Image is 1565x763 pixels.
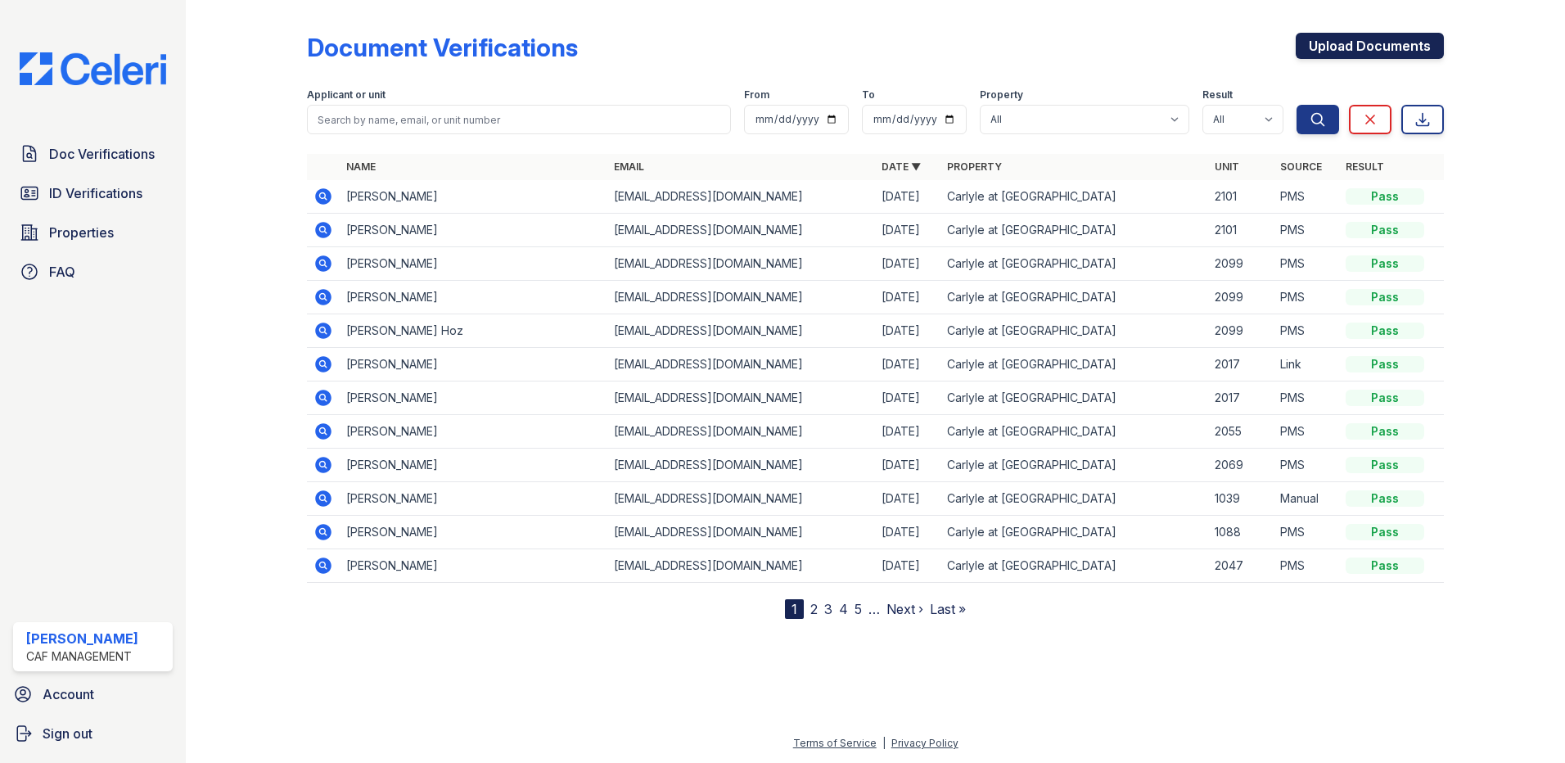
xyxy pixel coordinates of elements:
[940,549,1208,583] td: Carlyle at [GEOGRAPHIC_DATA]
[13,138,173,170] a: Doc Verifications
[940,348,1208,381] td: Carlyle at [GEOGRAPHIC_DATA]
[875,180,940,214] td: [DATE]
[980,88,1023,102] label: Property
[940,214,1208,247] td: Carlyle at [GEOGRAPHIC_DATA]
[1208,281,1274,314] td: 2099
[340,348,607,381] td: [PERSON_NAME]
[1274,549,1339,583] td: PMS
[1208,247,1274,281] td: 2099
[7,52,179,85] img: CE_Logo_Blue-a8612792a0a2168367f1c8372b55b34899dd931a85d93a1a3d3e32e68fde9ad4.png
[940,281,1208,314] td: Carlyle at [GEOGRAPHIC_DATA]
[340,516,607,549] td: [PERSON_NAME]
[875,281,940,314] td: [DATE]
[785,599,804,619] div: 1
[886,601,923,617] a: Next ›
[891,737,958,749] a: Privacy Policy
[49,144,155,164] span: Doc Verifications
[1208,314,1274,348] td: 2099
[340,247,607,281] td: [PERSON_NAME]
[875,348,940,381] td: [DATE]
[607,449,875,482] td: [EMAIL_ADDRESS][DOMAIN_NAME]
[882,160,921,173] a: Date ▼
[1346,323,1424,339] div: Pass
[875,314,940,348] td: [DATE]
[607,415,875,449] td: [EMAIL_ADDRESS][DOMAIN_NAME]
[26,648,138,665] div: CAF Management
[13,255,173,288] a: FAQ
[839,601,848,617] a: 4
[1346,390,1424,406] div: Pass
[13,216,173,249] a: Properties
[7,717,179,750] a: Sign out
[340,449,607,482] td: [PERSON_NAME]
[607,314,875,348] td: [EMAIL_ADDRESS][DOMAIN_NAME]
[43,684,94,704] span: Account
[607,180,875,214] td: [EMAIL_ADDRESS][DOMAIN_NAME]
[940,449,1208,482] td: Carlyle at [GEOGRAPHIC_DATA]
[1274,180,1339,214] td: PMS
[1208,381,1274,415] td: 2017
[1208,549,1274,583] td: 2047
[26,629,138,648] div: [PERSON_NAME]
[793,737,877,749] a: Terms of Service
[1346,222,1424,238] div: Pass
[340,314,607,348] td: [PERSON_NAME] Hoz
[875,381,940,415] td: [DATE]
[1346,188,1424,205] div: Pass
[875,549,940,583] td: [DATE]
[43,724,92,743] span: Sign out
[940,516,1208,549] td: Carlyle at [GEOGRAPHIC_DATA]
[940,314,1208,348] td: Carlyle at [GEOGRAPHIC_DATA]
[340,180,607,214] td: [PERSON_NAME]
[1215,160,1239,173] a: Unit
[607,381,875,415] td: [EMAIL_ADDRESS][DOMAIN_NAME]
[307,33,578,62] div: Document Verifications
[1274,381,1339,415] td: PMS
[744,88,769,102] label: From
[940,180,1208,214] td: Carlyle at [GEOGRAPHIC_DATA]
[1346,490,1424,507] div: Pass
[340,214,607,247] td: [PERSON_NAME]
[1346,356,1424,372] div: Pass
[607,281,875,314] td: [EMAIL_ADDRESS][DOMAIN_NAME]
[1202,88,1233,102] label: Result
[810,601,818,617] a: 2
[1346,255,1424,272] div: Pass
[1296,33,1444,59] a: Upload Documents
[607,516,875,549] td: [EMAIL_ADDRESS][DOMAIN_NAME]
[875,247,940,281] td: [DATE]
[1346,160,1384,173] a: Result
[940,415,1208,449] td: Carlyle at [GEOGRAPHIC_DATA]
[1208,415,1274,449] td: 2055
[875,214,940,247] td: [DATE]
[607,348,875,381] td: [EMAIL_ADDRESS][DOMAIN_NAME]
[1280,160,1322,173] a: Source
[1274,449,1339,482] td: PMS
[1208,214,1274,247] td: 2101
[824,601,832,617] a: 3
[307,88,386,102] label: Applicant or unit
[7,678,179,711] a: Account
[1346,423,1424,440] div: Pass
[49,183,142,203] span: ID Verifications
[1346,289,1424,305] div: Pass
[940,247,1208,281] td: Carlyle at [GEOGRAPHIC_DATA]
[614,160,644,173] a: Email
[875,516,940,549] td: [DATE]
[1208,180,1274,214] td: 2101
[1346,558,1424,574] div: Pass
[340,415,607,449] td: [PERSON_NAME]
[930,601,966,617] a: Last »
[1274,281,1339,314] td: PMS
[875,482,940,516] td: [DATE]
[1346,524,1424,540] div: Pass
[49,262,75,282] span: FAQ
[607,247,875,281] td: [EMAIL_ADDRESS][DOMAIN_NAME]
[875,449,940,482] td: [DATE]
[607,549,875,583] td: [EMAIL_ADDRESS][DOMAIN_NAME]
[1346,457,1424,473] div: Pass
[940,381,1208,415] td: Carlyle at [GEOGRAPHIC_DATA]
[1208,348,1274,381] td: 2017
[1208,449,1274,482] td: 2069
